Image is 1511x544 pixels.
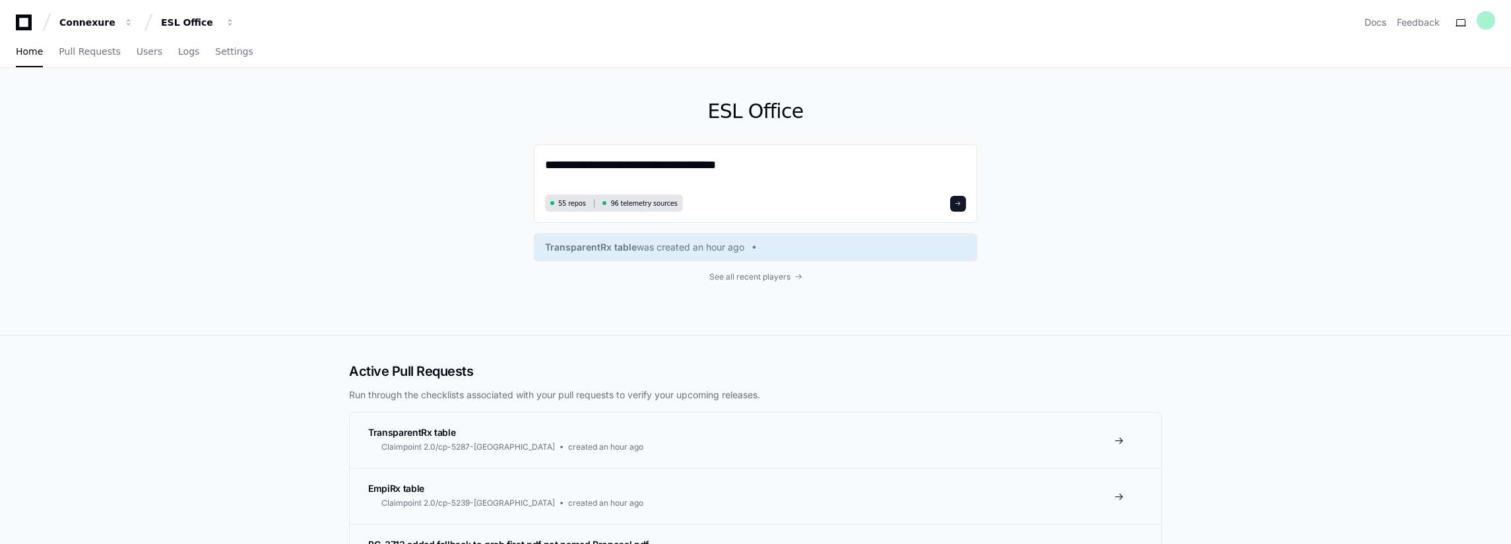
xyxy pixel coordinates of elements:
span: Claimpoint 2.0/cp-5287-[GEOGRAPHIC_DATA] [381,442,555,452]
a: See all recent players [534,272,977,282]
span: 96 telemetry sources [610,198,677,208]
a: Docs [1365,16,1386,29]
span: TransparentRx table [368,427,455,438]
a: Home [16,37,43,67]
p: Run through the checklists associated with your pull requests to verify your upcoming releases. [349,388,1162,402]
span: 55 repos [558,198,586,208]
a: Pull Requests [59,37,120,67]
a: Logs [178,37,199,67]
h2: Active Pull Requests [349,362,1162,380]
span: Pull Requests [59,47,120,55]
span: EmpiRx table [368,483,424,494]
a: EmpiRx tableClaimpoint 2.0/cp-5239-[GEOGRAPHIC_DATA]created an hour ago [350,468,1161,524]
a: TransparentRx tableClaimpoint 2.0/cp-5287-[GEOGRAPHIC_DATA]created an hour ago [350,413,1161,468]
span: See all recent players [709,272,790,282]
button: Connexure [54,11,139,34]
span: created an hour ago [568,442,643,452]
span: Claimpoint 2.0/cp-5239-[GEOGRAPHIC_DATA] [381,498,555,508]
a: Users [137,37,162,67]
span: Home [16,47,43,55]
span: TransparentRx table [545,241,637,254]
a: TransparentRx tablewas created an hour ago [545,241,966,254]
span: Users [137,47,162,55]
h1: ESL Office [534,100,977,123]
button: Feedback [1397,16,1440,29]
div: Connexure [59,16,116,29]
span: was created an hour ago [637,241,744,254]
span: Settings [215,47,253,55]
a: Settings [215,37,253,67]
div: ESL Office [161,16,218,29]
button: ESL Office [156,11,240,34]
span: Logs [178,47,199,55]
span: created an hour ago [568,498,643,508]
